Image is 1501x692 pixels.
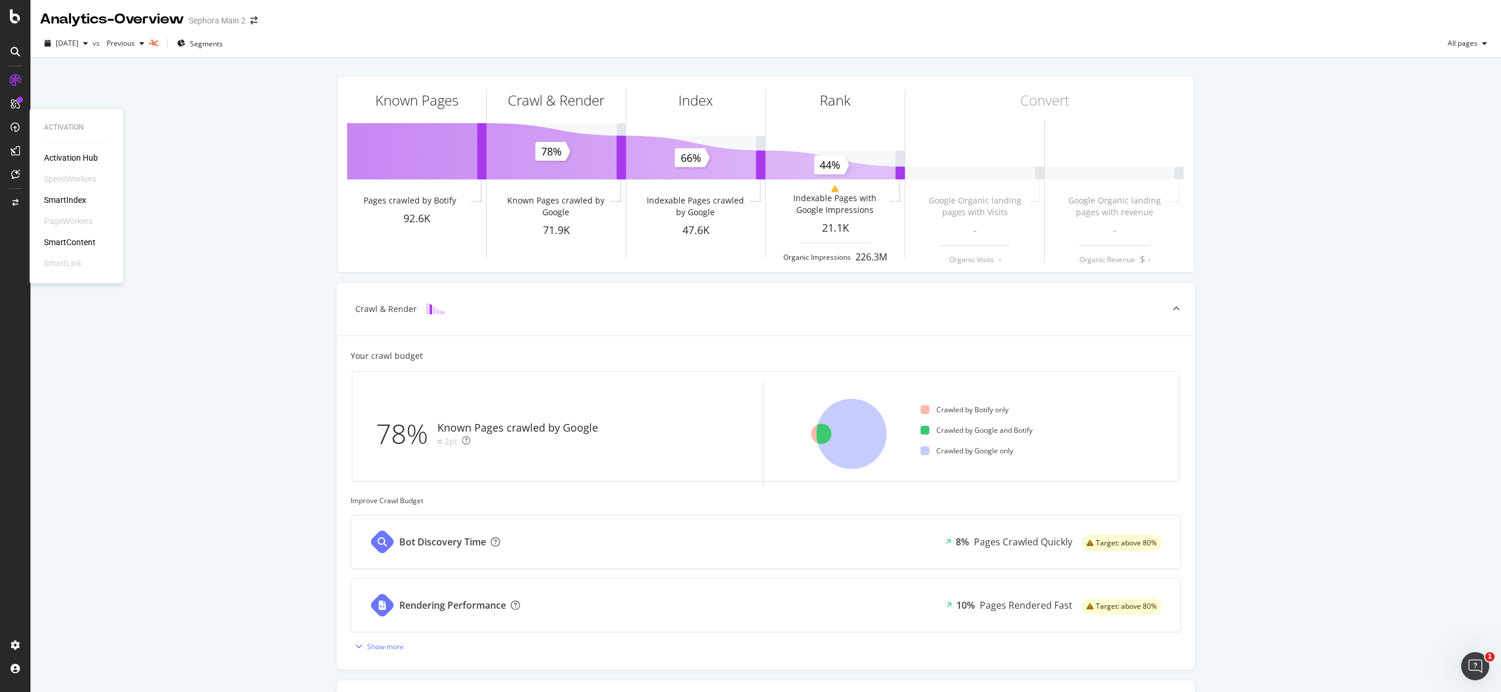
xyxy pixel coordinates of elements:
div: Indexable Pages with Google Impressions [782,192,887,216]
a: SmartIndex [44,194,86,206]
img: Equal [437,440,442,443]
div: 78% [376,415,437,453]
a: Rendering Performance10%Pages Rendered Fastwarning label [351,578,1181,632]
span: 2025 Sep. 11th [56,38,79,48]
div: Known Pages crawled by Google [437,420,598,436]
div: Organic Impressions [783,252,851,262]
div: Known Pages crawled by Google [503,195,608,218]
button: Previous [102,34,149,53]
div: 71.9K [487,223,626,238]
a: Activation Hub [44,152,98,164]
div: arrow-right-arrow-left [250,16,257,25]
div: warning label [1082,535,1162,551]
iframe: Intercom live chat [1461,652,1489,680]
div: Crawl & Render [355,303,417,315]
div: Index [678,90,713,110]
img: block-icon [426,303,445,314]
div: 8% [956,535,969,549]
button: [DATE] [40,34,93,53]
div: 47.6K [626,223,765,238]
div: Pages Crawled Quickly [974,535,1072,549]
div: Crawled by Google only [921,446,1013,456]
div: Pages crawled by Botify [364,195,456,206]
div: 10% [956,599,975,612]
a: Bot Discovery Time8%Pages Crawled Quicklywarning label [351,515,1181,569]
span: Target: above 80% [1096,603,1157,610]
div: Crawled by Botify only [921,405,1008,415]
div: SmartLink [44,257,81,269]
span: Previous [102,38,135,48]
div: 2pt [444,436,457,447]
div: Analytics - Overview [40,9,184,29]
div: Known Pages [375,90,459,110]
div: Indexable Pages crawled by Google [643,195,748,218]
div: Sephora Main 2 [189,15,246,26]
button: All pages [1443,34,1492,53]
div: warning label [1082,598,1162,615]
button: Segments [172,34,227,53]
div: Crawled by Google and Botify [921,425,1033,435]
div: Your crawl budget [351,350,423,362]
div: Rank [820,90,851,110]
span: Segments [190,39,223,49]
div: Bot Discovery Time [399,535,486,549]
div: 92.6K [347,211,486,226]
div: Pages Rendered Fast [980,599,1072,612]
div: PageWorkers [44,215,93,227]
span: Target: above 80% [1096,540,1157,547]
div: SpeedWorkers [44,173,96,185]
div: Activation [44,123,110,133]
div: Rendering Performance [399,599,506,612]
div: 21.1K [766,221,905,236]
button: Show more [351,637,404,656]
div: Crawl & Render [508,90,605,110]
span: All pages [1443,38,1478,48]
a: SmartContent [44,236,96,248]
span: 1 [1485,652,1495,662]
span: vs [93,38,102,48]
div: Improve Crawl Budget [351,496,1181,506]
div: 226.3M [855,250,887,264]
div: Show more [367,642,404,652]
